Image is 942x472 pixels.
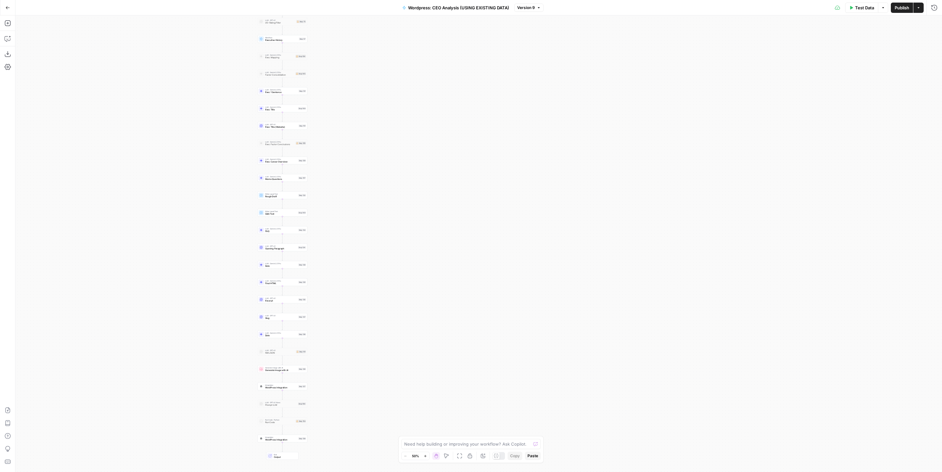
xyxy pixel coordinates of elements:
span: Integration [265,436,297,439]
span: LLM · GPT-4.1 [265,297,297,300]
span: Prompt LLM [265,403,297,407]
span: Write Liquid Text [265,210,297,213]
span: Exec Title (Website) [265,125,297,129]
div: Step 132 [298,194,306,197]
div: LLM · GPT-4.1NM JSONStep 101 [257,348,307,356]
div: LLM · Gemini 2.5 ProExec Career OverviewStep 129 [257,157,307,164]
div: IntegrationWordPress IntegrationStep 127 [257,383,307,390]
span: Factor Consolidation [265,73,294,77]
span: LLM · Gemini 2.5 Pro [265,158,297,161]
span: Executive History [265,39,298,42]
div: Generate Image with AIGenerate Image with AIStep 126 [257,365,307,373]
span: Exec 1 Sentence [265,91,297,94]
span: Q&A Text [265,212,297,216]
span: Run Code [265,421,294,424]
div: LLM · Gemini 2.5 ProFactor ConsolidationStep 145 [257,70,307,78]
g: Edge from step_129 to step_107 [282,164,283,174]
span: Integration [265,384,297,386]
span: WordPress Integration [265,386,297,389]
span: Exec Title [265,108,297,111]
button: Publish [891,3,913,13]
span: I/O: Rating Filter [265,21,295,24]
g: Edge from step_126 to step_127 [282,373,283,382]
span: LLM · Gemini 2.5 Pro [265,71,294,74]
span: Date [265,264,297,268]
div: Step 133 [298,229,306,232]
div: LLM · Gemini 2.5 ProMemo QuestionsStep 107 [257,174,307,182]
div: Step 154 [298,403,306,405]
g: Edge from step_75 to step_57 [282,25,283,35]
div: Step 127 [298,385,306,388]
g: Edge from step_101 to step_126 [282,356,283,365]
span: Workflow [265,36,298,39]
div: Step 148 [298,107,306,110]
g: Edge from step_133 to step_134 [282,234,283,243]
div: Step 134 [298,246,306,249]
span: Write Liquid Text [265,193,297,195]
span: End [274,453,296,456]
span: LLM · Gemini 2.5 Pro [265,88,297,91]
span: Publish [895,5,909,11]
span: Slug [265,317,297,320]
div: LLM · Gemini 2.5 ProExec TitleStep 148 [257,105,307,112]
g: Edge from step_130 to step_135 [282,286,283,295]
div: Write Liquid TextQ&A TextStep 149 [257,209,307,217]
span: FAQ [265,230,297,233]
div: Step 151 [299,125,306,127]
g: Edge from step_135 to step_137 [282,303,283,313]
div: LLM · Gemini 2.5 ProDateStep 139 [257,261,307,269]
div: Step 149 [298,211,306,214]
g: Edge from step_134 to step_139 [282,251,283,261]
div: Step 139 [298,264,306,266]
span: Generate Image with AI [265,369,297,372]
span: Paste [527,453,538,459]
span: LLM · Gemini 2.5 Pro [265,141,294,143]
div: Step 101 [296,350,306,353]
span: Opening Paragraph [265,247,297,250]
g: Edge from step_57 to step_104 [282,43,283,52]
span: LLM · GPT-4.1 Nano [265,401,297,404]
div: Step 57 [299,38,306,41]
div: Step 107 [298,177,306,180]
div: LLM · Gemini 2.5 ProExec Factor ConclusionsStep 105 [257,139,307,147]
div: Step 104 [295,55,306,58]
g: Edge from step_105 to step_129 [282,147,283,156]
g: Edge from step_139 to step_130 [282,269,283,278]
button: Paste [525,452,541,460]
g: Edge from step_107 to step_132 [282,182,283,191]
div: Step 105 [296,142,306,145]
span: LLM · Gemini 2.5 Pro [265,54,294,56]
span: Version 9 [517,5,535,11]
span: Run Code · Python [265,419,294,421]
span: Excerpt [265,299,297,302]
div: LLM · GPT-4.1 NanoPrompt LLMStep 154 [257,400,307,408]
g: Edge from step_145 to step_131 [282,78,283,87]
g: Edge from step_131 to step_148 [282,95,283,104]
g: Edge from step_148 to step_151 [282,112,283,122]
div: LLM · GPT-4.1SlugStep 137 [257,313,307,321]
div: LLM · Gemini 2.5 ProDateStep 136 [257,330,307,338]
button: Copy [508,452,522,460]
span: Copy [510,453,520,459]
span: Wordpress: CEO Analysis (USING EXISTING DATA) [408,5,509,11]
div: EndOutput [257,452,307,460]
div: Step 129 [298,159,306,162]
span: Memo Questions [265,178,297,181]
span: Test Data [855,5,874,11]
span: Output [274,456,296,459]
div: Write Liquid TextRough DraftStep 132 [257,191,307,199]
g: Edge from step_127 to step_154 [282,390,283,400]
div: Step 136 [298,333,306,336]
span: LLM · Gemini 2.5 Pro [265,175,297,178]
div: Step 135 [298,298,306,301]
div: Step 145 [295,72,306,75]
span: LLM · GPT-4.1 [265,349,295,352]
span: LLM · Gemini 2.5 Pro [265,332,297,334]
g: Edge from step_104 to step_145 [282,60,283,69]
span: LLM · Gemini 2.5 Pro [265,227,297,230]
g: Edge from step_74 to step_75 [282,8,283,17]
button: Wordpress: CEO Analysis (USING EXISTING DATA) [398,3,513,13]
span: Rough Draft [265,195,297,198]
div: LLM · Gemini 2.5 ProExec 1 SentenceStep 131 [257,87,307,95]
g: Edge from step_151 to step_105 [282,130,283,139]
